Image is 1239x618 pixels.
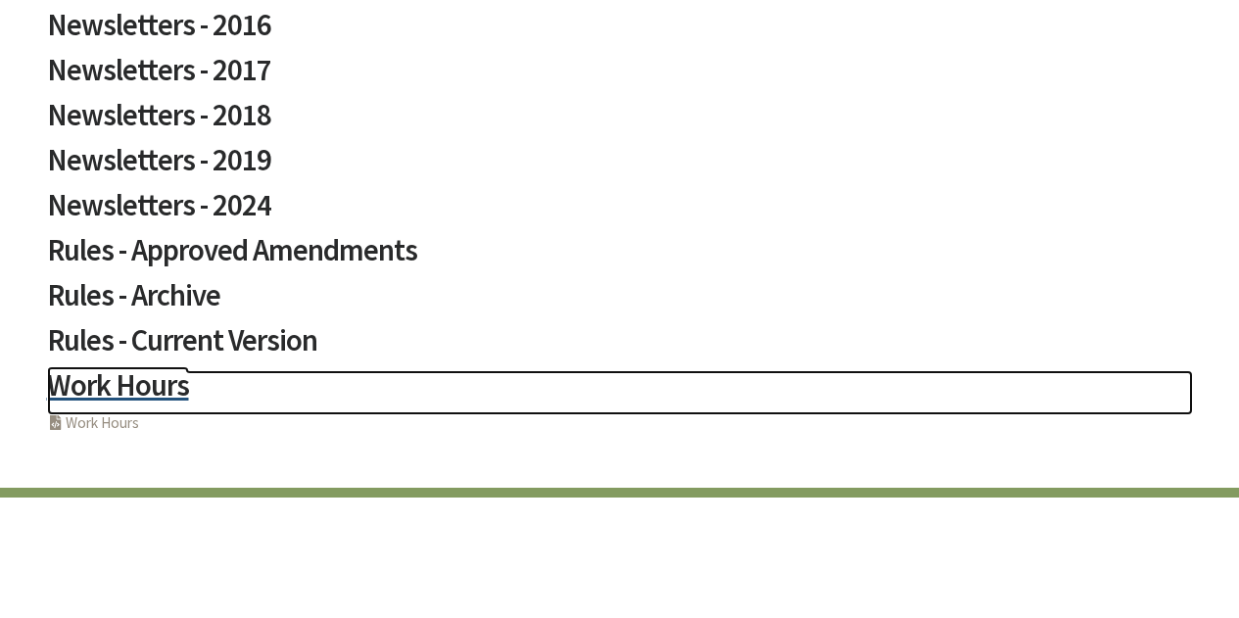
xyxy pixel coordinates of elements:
[47,100,1193,145] a: Newsletters - 2018
[47,280,1193,325] a: Rules - Archive
[47,413,139,432] a: Work Hours
[47,370,1193,415] a: Work Hours
[47,325,1193,370] a: Rules - Current Version
[47,145,1193,190] a: Newsletters - 2019
[47,235,1193,280] a: Rules - Approved Amendments
[47,10,1193,55] a: Newsletters - 2016
[47,190,1193,235] a: Newsletters - 2024
[47,415,66,430] i: PHP Program
[47,55,1193,100] a: Newsletters - 2017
